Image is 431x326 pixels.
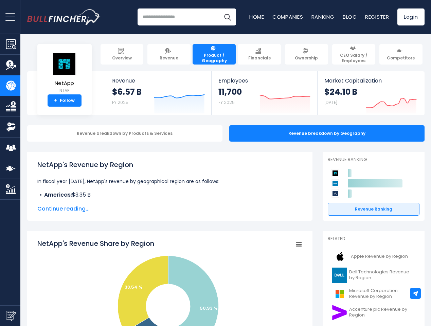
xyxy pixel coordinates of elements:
[324,99,337,105] small: [DATE]
[105,71,212,115] a: Revenue $6.57 B FY 2025
[285,44,328,65] a: Ownership
[295,55,318,61] span: Ownership
[193,44,236,65] a: Product / Geography
[6,122,16,132] img: Ownership
[212,71,317,115] a: Employees 11,700 FY 2025
[27,9,101,25] img: Bullfincher logo
[218,87,242,97] strong: 11,700
[324,87,357,97] strong: $24.10 B
[229,125,425,142] div: Revenue breakdown by Geography
[331,169,339,177] img: NetApp competitors logo
[27,125,222,142] div: Revenue breakdown by Products & Services
[147,44,191,65] a: Revenue
[332,305,347,320] img: ACN logo
[112,77,205,84] span: Revenue
[125,284,143,290] text: 33.54 %
[328,285,419,303] a: Microsoft Corporation Revenue by Region
[200,305,218,311] text: 50.93 %
[318,71,424,115] a: Market Capitalization $24.10 B [DATE]
[343,13,357,20] a: Blog
[37,160,302,170] h1: NetApp's Revenue by Region
[112,87,142,97] strong: $6.57 B
[44,199,78,207] b: Asia Pacific:
[53,80,76,86] span: NetApp
[365,13,389,20] a: Register
[53,88,76,94] small: NTAP
[324,77,417,84] span: Market Capitalization
[37,239,154,248] tspan: NetApp's Revenue Share by Region
[238,44,281,65] a: Financials
[331,179,339,187] img: Dell Technologies competitors logo
[328,157,419,163] p: Revenue Ranking
[332,286,347,302] img: MSFT logo
[249,13,264,20] a: Home
[387,55,415,61] span: Competitors
[37,191,302,199] li: $3.35 B
[328,303,419,322] a: Accenture plc Revenue by Region
[335,53,372,63] span: CEO Salary / Employees
[349,307,415,318] span: Accenture plc Revenue by Region
[44,191,72,199] b: Americas:
[331,189,339,198] img: Arista Networks competitors logo
[218,99,235,105] small: FY 2025
[397,8,425,25] a: Login
[349,269,415,281] span: Dell Technologies Revenue by Region
[48,94,82,107] a: +Follow
[332,249,349,264] img: AAPL logo
[196,53,233,63] span: Product / Geography
[27,9,100,25] a: Go to homepage
[332,44,375,65] a: CEO Salary / Employees
[328,236,419,242] p: Related
[248,55,271,61] span: Financials
[328,203,419,216] a: Revenue Ranking
[160,55,178,61] span: Revenue
[112,99,128,105] small: FY 2025
[112,55,132,61] span: Overview
[328,247,419,266] a: Apple Revenue by Region
[101,44,144,65] a: Overview
[218,77,310,84] span: Employees
[37,199,302,207] li: $1.02 B
[272,13,303,20] a: Companies
[311,13,335,20] a: Ranking
[351,254,408,259] span: Apple Revenue by Region
[219,8,236,25] button: Search
[332,268,347,283] img: DELL logo
[379,44,423,65] a: Competitors
[37,177,302,185] p: In fiscal year [DATE], NetApp's revenue by geographical region are as follows:
[349,288,415,300] span: Microsoft Corporation Revenue by Region
[328,266,419,285] a: Dell Technologies Revenue by Region
[52,52,77,95] a: NetApp NTAP
[54,97,57,104] strong: +
[37,205,302,213] span: Continue reading...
